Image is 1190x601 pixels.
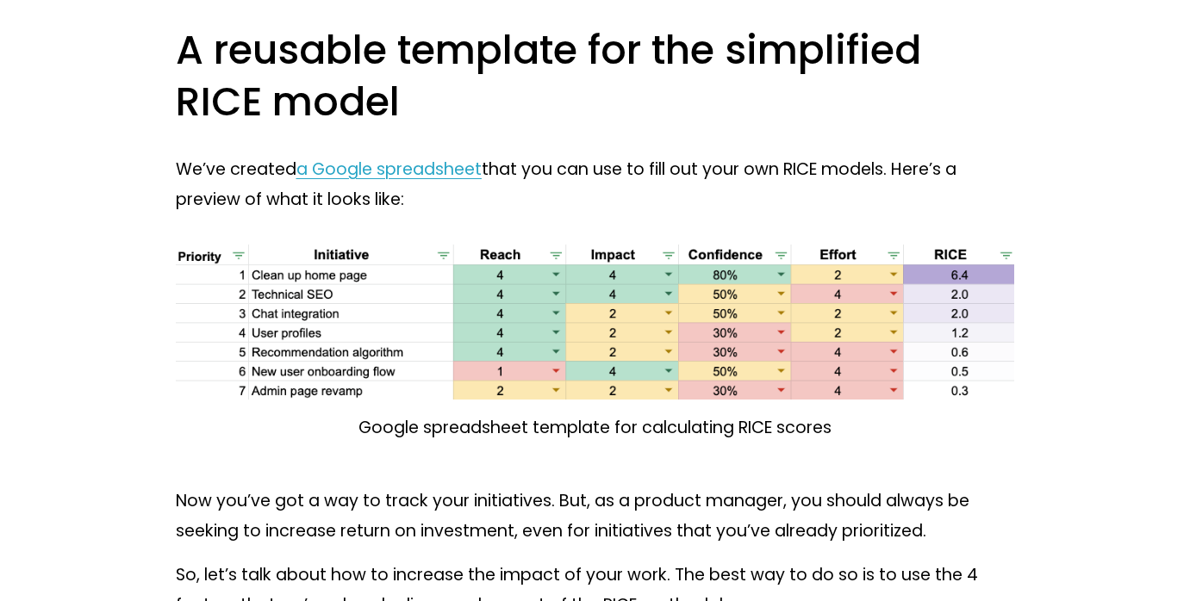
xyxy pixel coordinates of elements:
p: Now you’ve got a way to track your initiatives. But, as a product manager, you should always be s... [176,486,1015,547]
p: We’ve created that you can use to fill out your own RICE models. Here’s a preview of what it look... [176,155,1015,215]
a: a Google spreadsheet [296,158,482,181]
p: Google spreadsheet template for calculating RICE scores [176,413,1015,443]
h2: A reusable template for the simplified RICE model [176,25,1015,127]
